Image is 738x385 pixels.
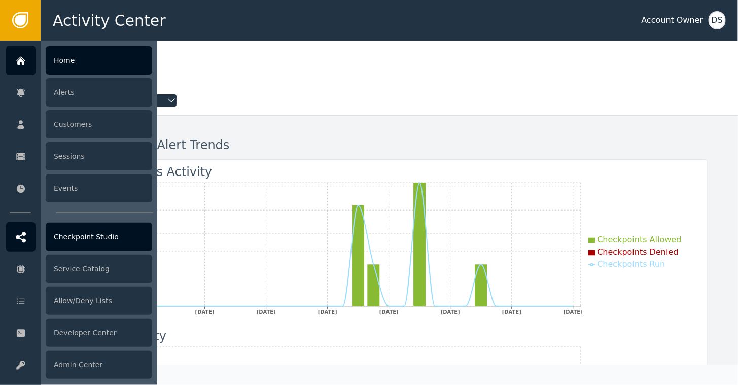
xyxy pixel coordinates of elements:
[6,286,152,316] a: Allow/Deny Lists
[709,11,726,29] button: DS
[598,235,682,244] span: Checkpoints Allowed
[379,309,398,315] tspan: [DATE]
[53,9,166,32] span: Activity Center
[502,309,521,315] tspan: [DATE]
[6,78,152,107] a: Alerts
[6,254,152,284] a: Service Catalog
[195,309,214,315] tspan: [DATE]
[6,318,152,347] a: Developer Center
[598,259,665,269] span: Checkpoints Run
[46,78,152,107] div: Alerts
[46,174,152,202] div: Events
[46,142,152,170] div: Sessions
[318,309,337,315] tspan: [DATE]
[6,142,152,171] a: Sessions
[46,110,152,138] div: Customers
[256,309,275,315] tspan: [DATE]
[6,46,152,75] a: Home
[6,173,152,203] a: Events
[46,351,152,379] div: Admin Center
[46,319,152,347] div: Developer Center
[6,350,152,379] a: Admin Center
[46,223,152,251] div: Checkpoint Studio
[72,56,708,78] div: Welcome
[440,309,460,315] tspan: [DATE]
[642,14,704,26] div: Account Owner
[598,247,679,257] span: Checkpoints Denied
[46,287,152,315] div: Allow/Deny Lists
[564,309,583,315] tspan: [DATE]
[6,110,152,139] a: Customers
[46,46,152,75] div: Home
[6,222,152,252] a: Checkpoint Studio
[46,255,152,283] div: Service Catalog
